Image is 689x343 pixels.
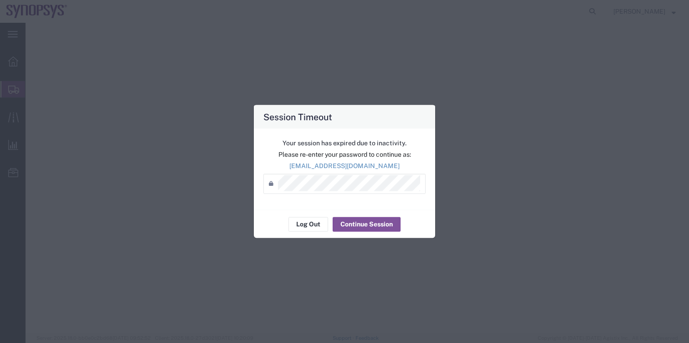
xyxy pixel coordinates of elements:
button: Log Out [288,217,328,231]
h4: Session Timeout [263,110,332,123]
button: Continue Session [333,217,401,231]
p: [EMAIL_ADDRESS][DOMAIN_NAME] [263,161,426,170]
p: Your session has expired due to inactivity. [263,138,426,148]
p: Please re-enter your password to continue as: [263,149,426,159]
